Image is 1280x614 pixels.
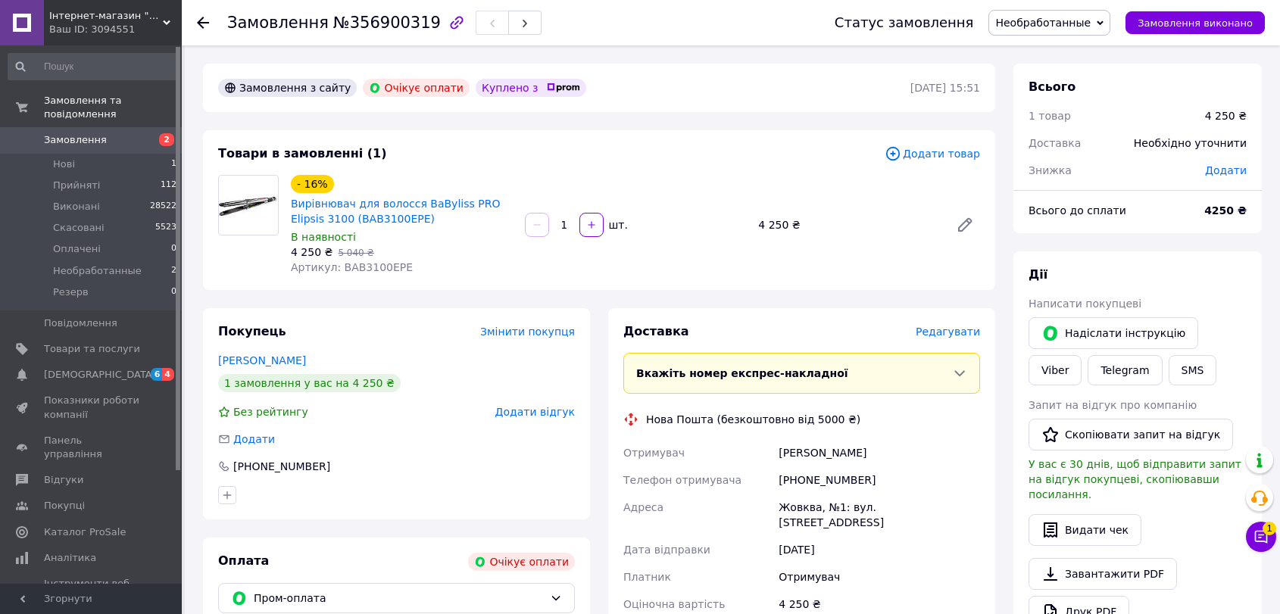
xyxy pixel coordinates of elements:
[291,246,332,258] span: 4 250 ₴
[547,83,580,92] img: prom
[1246,522,1276,552] button: Чат з покупцем1
[233,406,308,418] span: Без рейтингу
[53,242,101,256] span: Оплачені
[636,367,848,379] span: Вкажіть номер експрес-накладної
[44,473,83,487] span: Відгуки
[495,406,575,418] span: Додати відгук
[254,590,544,606] span: Пром-оплата
[161,179,176,192] span: 112
[1125,11,1265,34] button: Замовлення виконано
[44,434,140,461] span: Панель управління
[44,577,140,604] span: Інструменти веб-майстра та SEO
[476,79,586,97] div: Куплено з
[155,221,176,235] span: 5523
[197,15,209,30] div: Повернутися назад
[218,324,286,338] span: Покупець
[227,14,329,32] span: Замовлення
[1029,514,1141,546] button: Видати чек
[291,261,413,273] span: Артикул: BAB3100EPE
[291,175,334,193] div: - 16%
[44,94,182,121] span: Замовлення та повідомлення
[642,412,864,427] div: Нова Пошта (безкоштовно від 5000 ₴)
[218,79,357,97] div: Замовлення з сайту
[1029,558,1177,590] a: Завантажити PDF
[233,433,275,445] span: Додати
[363,79,470,97] div: Очікує оплати
[623,474,741,486] span: Телефон отримувача
[338,248,373,258] span: 5 040 ₴
[776,439,983,466] div: [PERSON_NAME]
[776,563,983,591] div: Отримувач
[44,525,126,539] span: Каталог ProSale
[53,179,100,192] span: Прийняті
[218,374,401,392] div: 1 замовлення у вас на 4 250 ₴
[623,598,725,610] span: Оціночна вартість
[1205,164,1247,176] span: Додати
[159,133,174,146] span: 2
[835,15,974,30] div: Статус замовлення
[1088,355,1162,385] a: Telegram
[44,133,107,147] span: Замовлення
[1029,110,1071,122] span: 1 товар
[162,368,174,381] span: 4
[1029,399,1197,411] span: Запит на відгук про компанію
[150,200,176,213] span: 28522
[44,394,140,421] span: Показники роботи компанії
[1169,355,1217,385] button: SMS
[468,553,575,571] div: Очікує оплати
[623,544,710,556] span: Дата відправки
[218,354,306,366] a: [PERSON_NAME]
[218,553,269,568] span: Оплата
[1029,317,1198,349] button: Надіслати інструкцію
[219,176,278,235] img: Вирівнювач для волосся BaByliss PRO Elipsis 3100 (BAB3100EPE)
[171,242,176,256] span: 0
[776,466,983,494] div: [PHONE_NUMBER]
[1029,458,1241,500] span: У вас є 30 днів, щоб відправити запит на відгук покупцеві, скопіювавши посилання.
[1029,298,1141,310] span: Написати покупцеві
[151,368,163,381] span: 6
[1204,204,1247,217] b: 4250 ₴
[44,342,140,356] span: Товари та послуги
[1263,522,1276,535] span: 1
[916,326,980,338] span: Редагувати
[480,326,575,338] span: Змінити покупця
[1029,355,1082,385] a: Viber
[885,145,980,162] span: Додати товар
[1029,204,1126,217] span: Всього до сплати
[1029,164,1072,176] span: Знижка
[623,571,671,583] span: Платник
[44,368,156,382] span: [DEMOGRAPHIC_DATA]
[53,285,89,299] span: Резерв
[623,324,689,338] span: Доставка
[53,264,142,278] span: Необработанные
[776,494,983,536] div: Жовква, №1: вул. [STREET_ADDRESS]
[623,447,685,459] span: Отримувач
[1029,79,1076,94] span: Всього
[1205,108,1247,123] div: 4 250 ₴
[53,221,105,235] span: Скасовані
[291,231,356,243] span: В наявності
[171,264,176,278] span: 2
[8,53,178,80] input: Пошук
[44,316,117,330] span: Повідомлення
[910,82,980,94] time: [DATE] 15:51
[1029,419,1233,450] button: Скопіювати запит на відгук
[49,23,182,36] div: Ваш ID: 3094551
[333,14,441,32] span: №356900319
[171,157,176,171] span: 1
[605,217,629,232] div: шт.
[752,214,944,235] div: 4 250 ₴
[53,200,100,213] span: Виконані
[623,501,663,513] span: Адреса
[291,198,500,225] a: Вирівнювач для волосся BaByliss PRO Elipsis 3100 (BAB3100EPE)
[995,17,1091,29] span: Необработанные
[44,499,85,513] span: Покупці
[1125,126,1256,160] div: Необхідно уточнити
[1138,17,1253,29] span: Замовлення виконано
[49,9,163,23] span: Інтернет-магазин "Злий Стиліст"
[776,536,983,563] div: [DATE]
[1029,267,1047,282] span: Дії
[53,157,75,171] span: Нові
[950,210,980,240] a: Редагувати
[44,551,96,565] span: Аналітика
